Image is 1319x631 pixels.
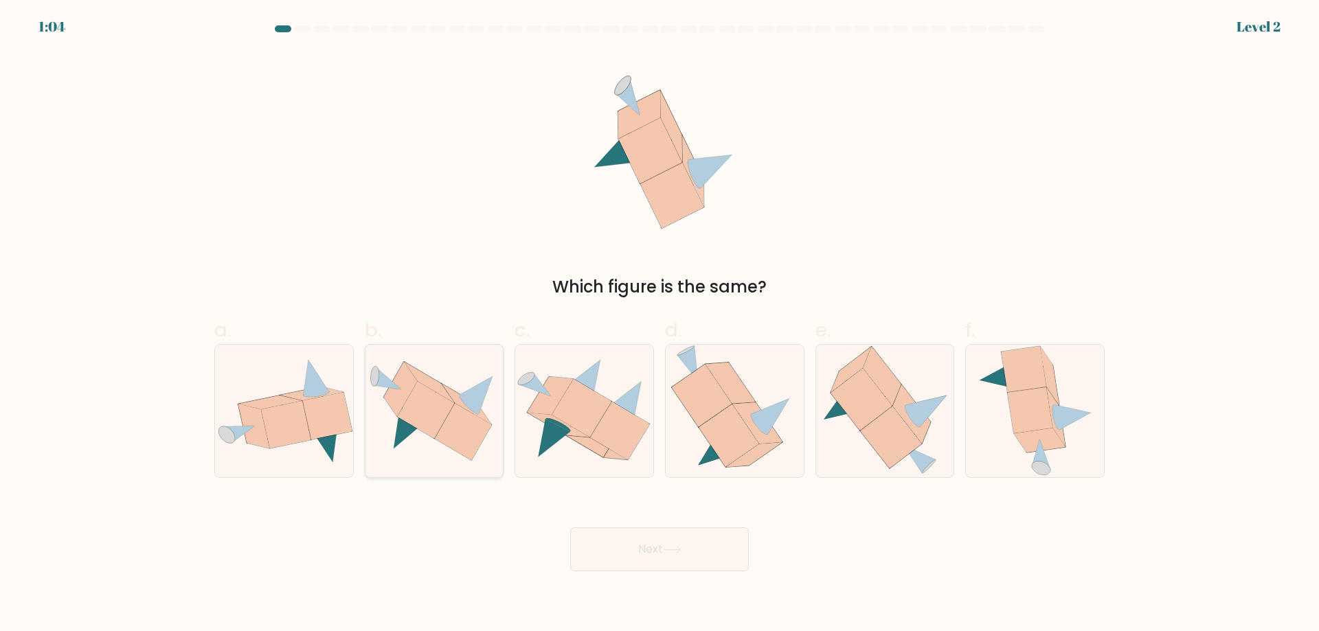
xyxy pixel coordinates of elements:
span: f. [965,317,975,343]
span: a. [214,317,231,343]
div: 1:04 [38,16,65,37]
button: Next [570,527,749,571]
span: d. [665,317,681,343]
span: b. [365,317,381,343]
span: c. [515,317,530,343]
div: Which figure is the same? [223,275,1096,299]
span: e. [815,317,831,343]
div: Level 2 [1237,16,1281,37]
